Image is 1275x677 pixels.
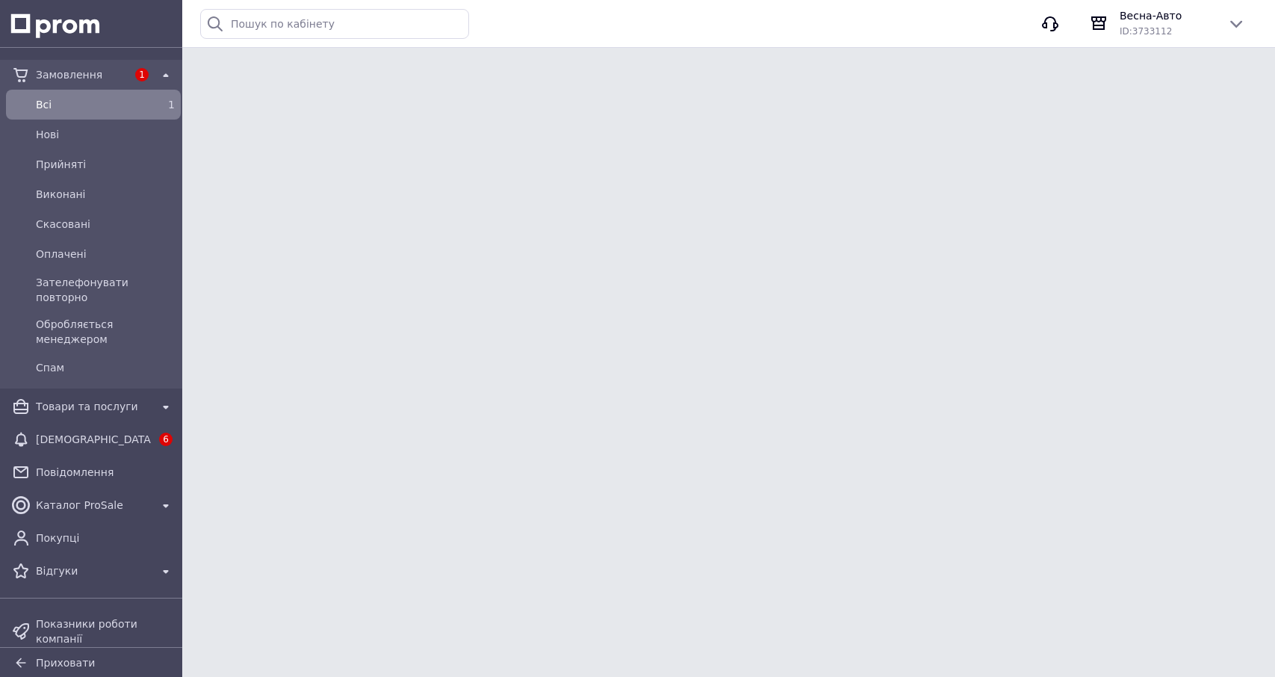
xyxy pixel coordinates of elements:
span: Прийняті [36,157,175,172]
span: [DEMOGRAPHIC_DATA] [36,432,151,447]
span: Скасовані [36,217,175,232]
span: Спам [36,360,175,375]
span: 6 [159,433,173,446]
span: Замовлення [36,67,127,82]
span: Приховати [36,657,95,669]
span: Каталог ProSale [36,498,151,513]
span: Товари та послуги [36,399,151,414]
span: Всi [36,97,145,112]
span: Весна-Авто [1120,8,1215,23]
span: Покупці [36,531,175,545]
span: Виконані [36,187,175,202]
span: 1 [135,68,149,81]
span: Оплачені [36,247,175,262]
span: Нові [36,127,175,142]
span: Обробляється менеджером [36,317,175,347]
span: Зателефонувати повторно [36,275,175,305]
input: Пошук по кабінету [200,9,469,39]
span: ID: 3733112 [1120,26,1172,37]
span: 1 [168,99,175,111]
span: Показники роботи компанії [36,616,175,646]
span: Відгуки [36,563,151,578]
span: Повідомлення [36,465,175,480]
